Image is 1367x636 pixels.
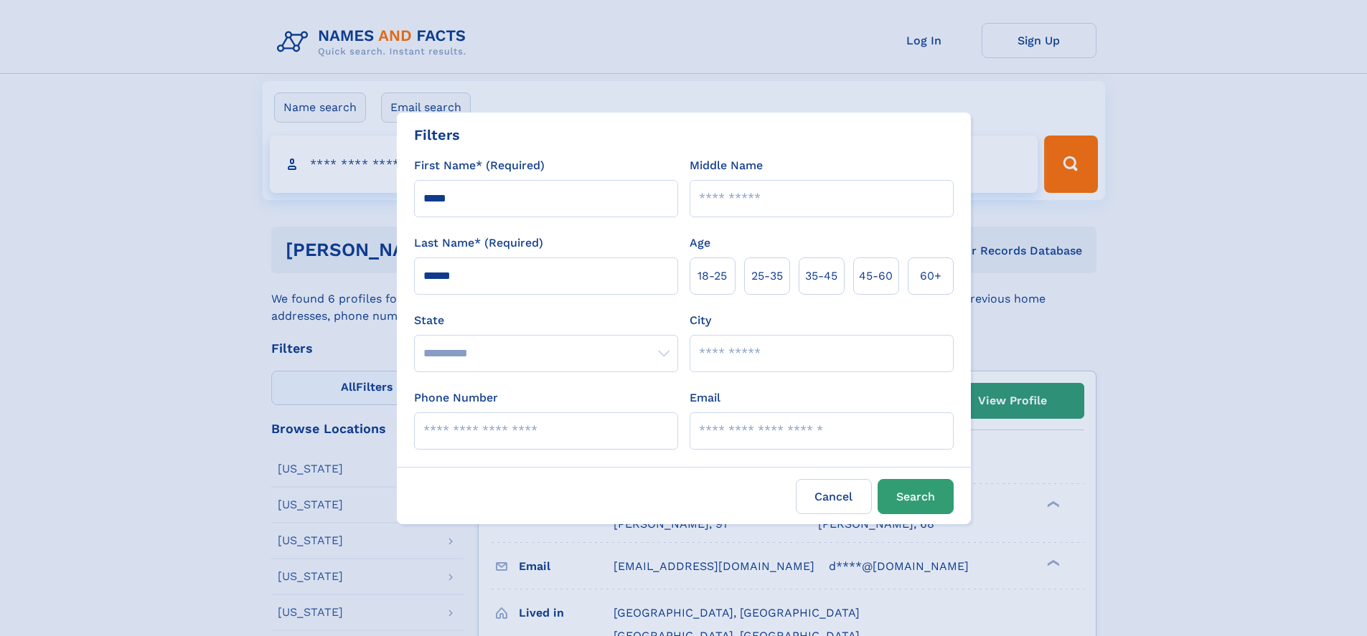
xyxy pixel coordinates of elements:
[414,389,498,407] label: Phone Number
[796,479,872,514] label: Cancel
[414,124,460,146] div: Filters
[751,267,783,285] span: 25‑35
[805,267,837,285] span: 35‑45
[414,312,678,329] label: State
[690,157,763,174] label: Middle Name
[697,267,727,285] span: 18‑25
[414,234,543,252] label: Last Name* (Required)
[690,234,710,252] label: Age
[690,312,711,329] label: City
[414,157,545,174] label: First Name* (Required)
[859,267,893,285] span: 45‑60
[920,267,941,285] span: 60+
[878,479,954,514] button: Search
[690,389,720,407] label: Email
